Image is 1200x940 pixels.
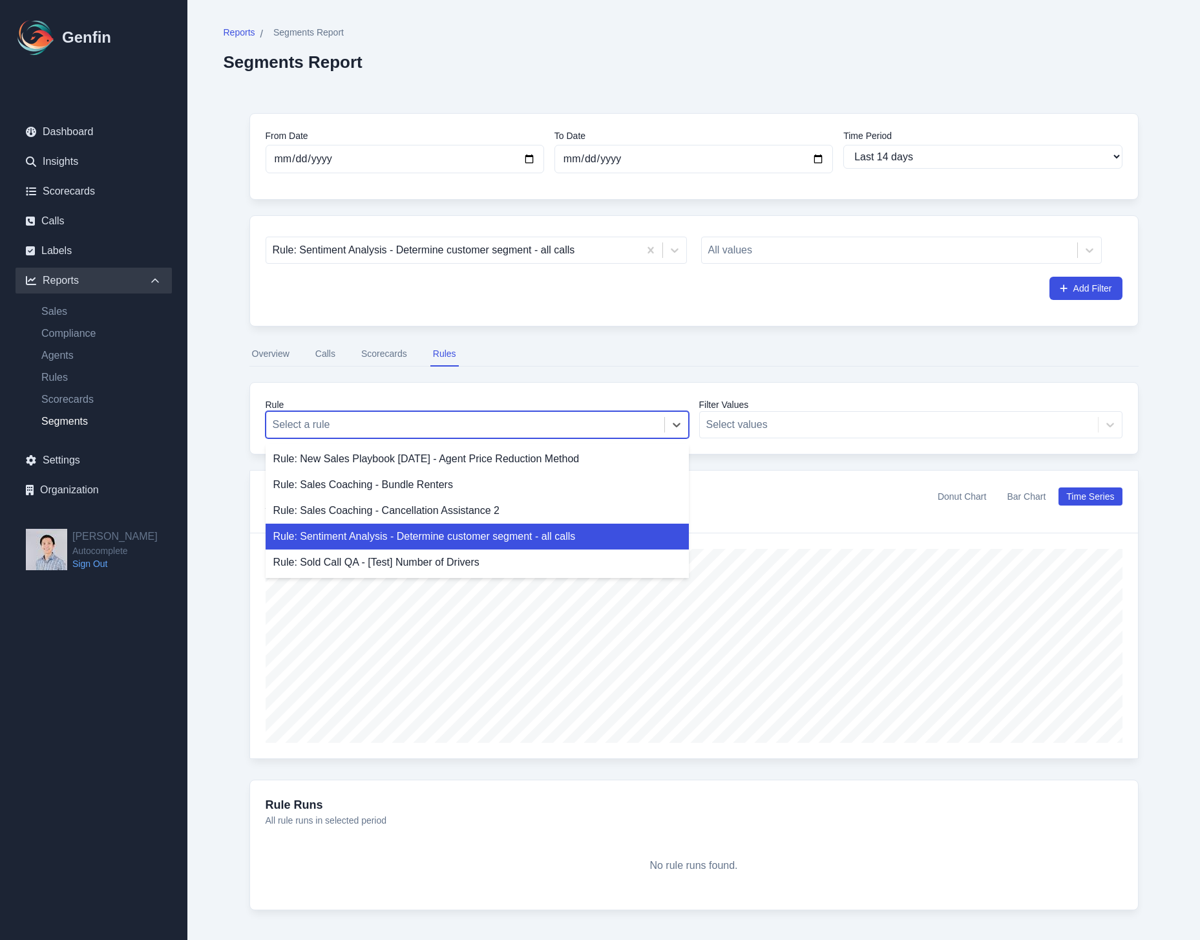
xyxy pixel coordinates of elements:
a: Labels [16,238,172,264]
a: Organization [16,477,172,503]
span: Reports [224,26,255,39]
button: Scorecards [359,342,410,367]
div: Rule: Sentiment Analysis - Determine customer segment - all calls [266,524,689,550]
a: Agents [31,348,172,363]
label: Rule [266,398,689,411]
a: Reports [224,26,255,42]
div: No rule runs found. [266,837,1122,894]
a: Scorecards [31,392,172,407]
h1: Genfin [62,27,111,48]
label: From Date [266,129,544,142]
img: Logo [16,17,57,58]
div: Rule: Sold Call QA - [Test] Number of Drivers [266,550,689,575]
a: Settings [16,447,172,473]
a: Scorecards [16,178,172,204]
div: Reports [16,268,172,294]
label: To Date [554,129,833,142]
button: Bar Chart [999,487,1053,506]
button: Overview [249,342,292,367]
button: Time Series [1058,487,1122,506]
p: All rule runs in selected period [266,814,1122,827]
a: Sign Out [72,557,158,570]
span: / [260,27,263,42]
a: Sales [31,304,172,319]
div: Rule: Sales Coaching - Cancellation Assistance 2 [266,498,689,524]
img: Jeffrey Pang [26,529,67,570]
a: Segments [31,414,172,429]
a: Rules [31,370,172,385]
div: Rule: New Sales Playbook [DATE] - Agent Price Reduction Method [266,446,689,472]
label: Time Period [843,129,1122,142]
button: Donut Chart [930,487,994,506]
span: Segments Report [273,26,344,39]
a: Calls [16,208,172,234]
button: Rules [430,342,459,367]
button: Calls [313,342,338,367]
a: Dashboard [16,119,172,145]
h2: Segments Report [224,52,363,72]
label: Filter Values [699,398,1122,411]
h3: Rule Runs [266,796,1122,814]
a: Insights [16,149,172,175]
div: Rule: Sales Coaching - Bundle Renters [266,472,689,498]
span: Autocomplete [72,544,158,557]
h2: [PERSON_NAME] [72,529,158,544]
button: Add Filter [1049,277,1122,300]
a: Compliance [31,326,172,341]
